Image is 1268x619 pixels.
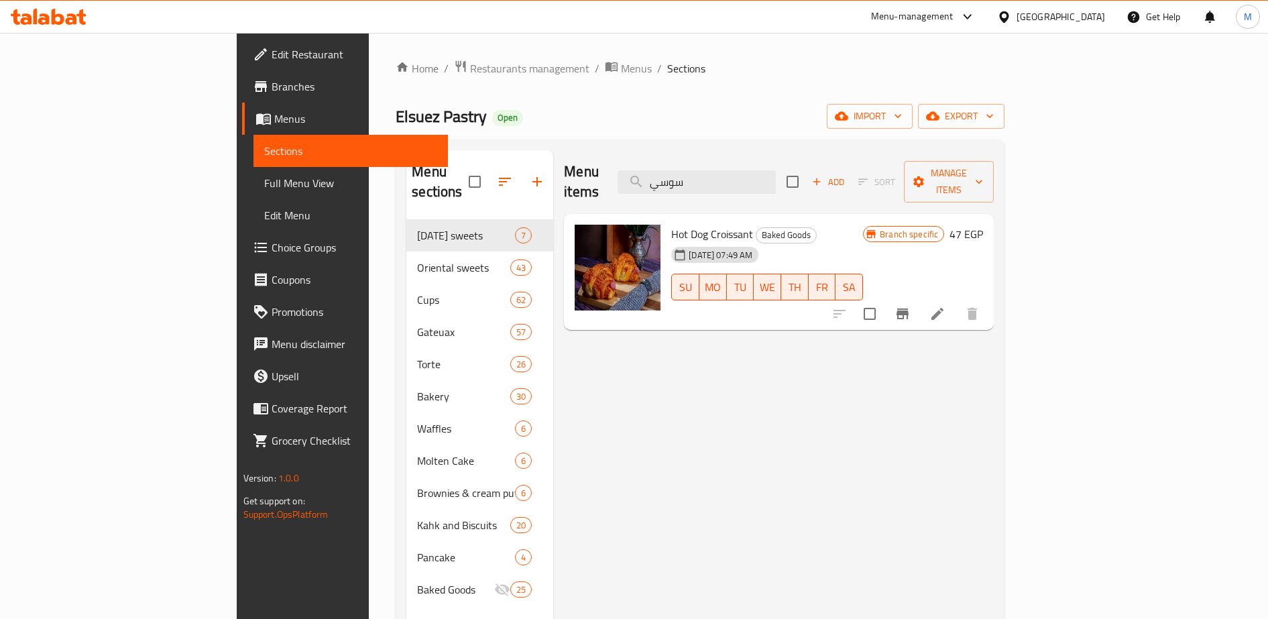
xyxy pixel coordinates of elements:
[515,485,532,501] div: items
[510,388,532,404] div: items
[621,60,652,76] span: Menus
[242,392,449,425] a: Coverage Report
[516,487,531,500] span: 6
[417,227,515,243] span: [DATE] sweets
[677,278,694,297] span: SU
[510,324,532,340] div: items
[243,506,329,523] a: Support.OpsPlatform
[406,348,553,380] div: Torte26
[406,284,553,316] div: Cups62
[705,278,722,297] span: MO
[915,165,983,199] span: Manage items
[406,541,553,573] div: Pancake4
[683,249,758,262] span: [DATE] 07:49 AM
[470,60,589,76] span: Restaurants management
[886,298,919,330] button: Branch-specific-item
[253,199,449,231] a: Edit Menu
[417,517,510,533] span: Kahk and Biscuits
[417,292,510,308] div: Cups
[396,60,1004,77] nav: breadcrumb
[489,166,521,198] span: Sort sections
[510,260,532,276] div: items
[874,228,943,241] span: Branch specific
[918,104,1004,129] button: export
[242,425,449,457] a: Grocery Checklist
[417,549,515,565] span: Pancake
[516,229,531,242] span: 7
[949,225,983,243] h6: 47 EGP
[856,300,884,328] span: Select to update
[406,412,553,445] div: Waffles6
[242,103,449,135] a: Menus
[406,445,553,477] div: Molten Cake6
[417,453,515,469] span: Molten Cake
[417,581,494,598] span: Baked Goods
[272,433,438,449] span: Grocery Checklist
[242,70,449,103] a: Branches
[835,274,863,300] button: SA
[417,356,510,372] span: Torte
[253,135,449,167] a: Sections
[272,78,438,95] span: Branches
[511,358,531,371] span: 26
[492,110,523,126] div: Open
[461,168,489,196] span: Select all sections
[667,60,705,76] span: Sections
[406,214,553,611] nav: Menu sections
[754,274,781,300] button: WE
[242,296,449,328] a: Promotions
[809,274,836,300] button: FR
[515,549,532,565] div: items
[406,219,553,251] div: [DATE] sweets7
[417,388,510,404] span: Bakery
[264,143,438,159] span: Sections
[516,455,531,467] span: 6
[807,172,850,192] button: Add
[510,581,532,598] div: items
[406,509,553,541] div: Kahk and Biscuits20
[850,172,904,192] span: Select section first
[618,170,776,194] input: search
[756,227,817,243] div: Baked Goods
[827,104,913,129] button: import
[406,251,553,284] div: Oriental sweets43
[595,60,599,76] li: /
[278,469,299,487] span: 1.0.0
[564,162,601,202] h2: Menu items
[264,207,438,223] span: Edit Menu
[272,46,438,62] span: Edit Restaurant
[406,477,553,509] div: Brownies & cream puff6
[657,60,662,76] li: /
[243,492,305,510] span: Get support on:
[406,573,553,606] div: Baked Goods25
[274,111,438,127] span: Menus
[838,108,902,125] span: import
[242,38,449,70] a: Edit Restaurant
[272,368,438,384] span: Upsell
[727,274,754,300] button: TU
[814,278,831,297] span: FR
[511,262,531,274] span: 43
[406,380,553,412] div: Bakery30
[242,328,449,360] a: Menu disclaimer
[515,420,532,437] div: items
[605,60,652,77] a: Menus
[511,294,531,306] span: 62
[904,161,994,203] button: Manage items
[417,485,515,501] span: Brownies & cream puff
[494,581,510,598] svg: Inactive section
[417,324,510,340] div: Gateuax
[1017,9,1105,24] div: [GEOGRAPHIC_DATA]
[511,390,531,403] span: 30
[516,551,531,564] span: 4
[272,304,438,320] span: Promotions
[781,274,809,300] button: TH
[511,519,531,532] span: 20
